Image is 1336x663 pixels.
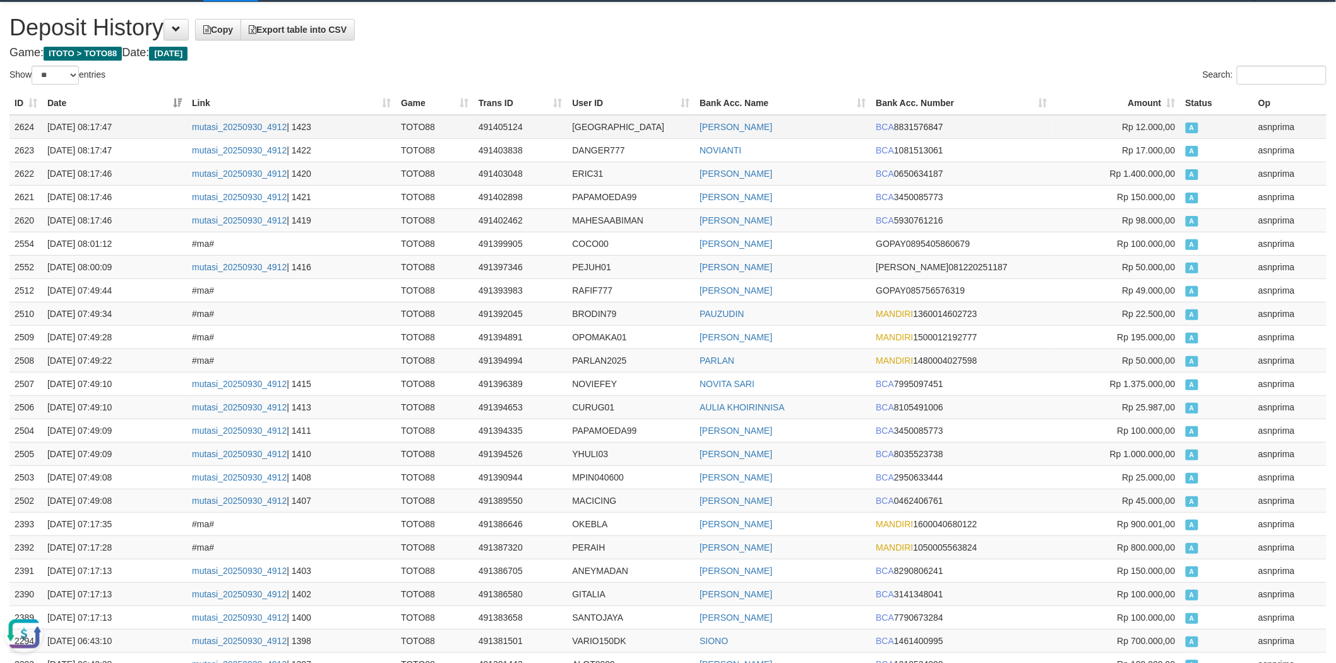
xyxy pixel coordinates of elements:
td: 491387320 [474,535,568,559]
span: Approved [1186,379,1198,390]
td: ERIC31 [568,162,695,185]
td: 2620 [9,208,42,232]
td: TOTO88 [396,278,474,302]
td: [DATE] 07:49:10 [42,395,187,419]
td: 1500012192777 [871,325,1052,349]
a: mutasi_20250930_4912 [192,192,287,202]
td: TOTO88 [396,162,474,185]
span: BCA [876,496,894,506]
td: asnprima [1253,349,1327,372]
span: Rp 25.987,00 [1122,402,1175,412]
a: [PERSON_NAME] [700,426,772,436]
a: mutasi_20250930_4912 [192,589,287,599]
td: 491394994 [474,349,568,372]
a: [PERSON_NAME] [700,285,772,296]
td: 491386646 [474,512,568,535]
th: Game: activate to sort column ascending [396,92,474,115]
td: asnprima [1253,325,1327,349]
span: Rp 22.500,00 [1122,309,1175,319]
a: mutasi_20250930_4912 [192,169,287,179]
span: Copy [203,25,233,35]
td: BRODIN79 [568,302,695,325]
td: asnprima [1253,442,1327,465]
a: [PERSON_NAME] [700,472,772,482]
td: 3450085773 [871,185,1052,208]
label: Search: [1203,66,1327,85]
td: 2552 [9,255,42,278]
td: MAHESAABIMAN [568,208,695,232]
td: | 1407 [187,489,396,512]
td: SANTOJAYA [568,606,695,629]
td: 491402462 [474,208,568,232]
td: | 1419 [187,208,396,232]
td: asnprima [1253,232,1327,255]
span: MANDIRI [876,332,913,342]
td: 491390944 [474,465,568,489]
th: Bank Acc. Number: activate to sort column ascending [871,92,1052,115]
span: Approved [1186,356,1198,367]
span: BCA [876,215,894,225]
span: Rp 25.000,00 [1122,472,1175,482]
td: [DATE] 08:00:09 [42,255,187,278]
td: 1480004027598 [871,349,1052,372]
td: TOTO88 [396,419,474,442]
td: 491399905 [474,232,568,255]
a: [PERSON_NAME] [700,262,772,272]
td: [DATE] 08:01:12 [42,232,187,255]
a: mutasi_20250930_4912 [192,636,287,646]
td: #ma# [187,535,396,559]
td: 081220251187 [871,255,1052,278]
td: PAPAMOEDA99 [568,419,695,442]
td: [DATE] 07:17:28 [42,535,187,559]
span: Approved [1186,520,1198,530]
td: #ma# [187,278,396,302]
span: Rp 100.000,00 [1118,426,1176,436]
td: 7995097451 [871,372,1052,395]
a: [PERSON_NAME] [700,239,772,249]
td: 491405124 [474,115,568,139]
a: Copy [195,19,241,40]
a: mutasi_20250930_4912 [192,612,287,623]
td: 2621 [9,185,42,208]
a: [PERSON_NAME] [700,169,772,179]
td: 2510 [9,302,42,325]
a: PARLAN [700,355,734,366]
td: 2502 [9,489,42,512]
td: asnprima [1253,465,1327,489]
a: mutasi_20250930_4912 [192,426,287,436]
span: Rp 45.000,00 [1122,496,1175,506]
span: Rp 17.000,00 [1122,145,1175,155]
td: [DATE] 07:49:44 [42,278,187,302]
td: 491386705 [474,559,568,582]
span: BCA [876,566,894,576]
h4: Game: Date: [9,47,1327,59]
td: asnprima [1253,278,1327,302]
span: BCA [876,402,894,412]
span: Rp 195.000,00 [1118,332,1176,342]
td: [DATE] 07:49:08 [42,465,187,489]
td: asnprima [1253,512,1327,535]
span: BCA [876,169,894,179]
td: DANGER777 [568,138,695,162]
a: [PERSON_NAME] [700,612,772,623]
td: asnprima [1253,489,1327,512]
td: | 1400 [187,606,396,629]
td: OKEBLA [568,512,695,535]
td: 1600040680122 [871,512,1052,535]
td: #ma# [187,325,396,349]
span: Approved [1186,169,1198,180]
td: [DATE] 08:17:46 [42,185,187,208]
span: Rp 1.375.000,00 [1110,379,1176,389]
td: [DATE] 07:17:35 [42,512,187,535]
select: Showentries [32,66,79,85]
td: 0462406761 [871,489,1052,512]
td: [DATE] 07:17:13 [42,582,187,606]
td: TOTO88 [396,559,474,582]
span: Approved [1186,496,1198,507]
a: PAUZUDIN [700,309,744,319]
span: Approved [1186,426,1198,437]
a: mutasi_20250930_4912 [192,262,287,272]
span: BCA [876,426,894,436]
a: mutasi_20250930_4912 [192,379,287,389]
td: 2504 [9,419,42,442]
